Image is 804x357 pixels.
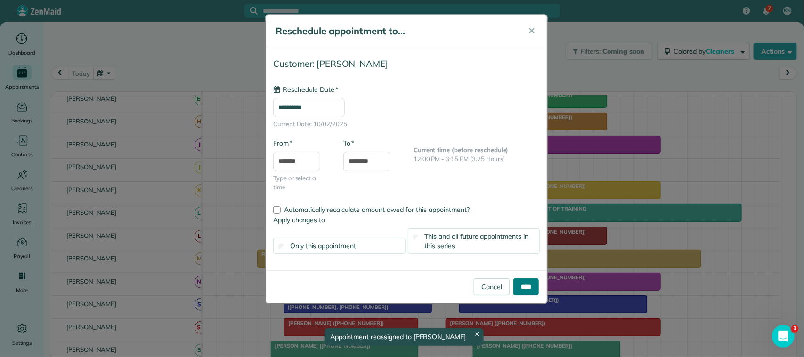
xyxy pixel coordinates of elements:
[325,328,484,346] div: Appointment reassigned to [PERSON_NAME]
[474,278,510,295] a: Cancel
[276,24,515,38] h5: Reschedule appointment to...
[414,154,540,164] p: 12:00 PM - 3:15 PM (3.25 Hours)
[273,174,329,192] span: Type or select a time
[791,325,799,333] span: 1
[425,232,529,250] span: This and all future appointments in this series
[290,242,356,250] span: Only this appointment
[284,205,470,214] span: Automatically recalculate amount owed for this appointment?
[278,243,284,250] input: Only this appointment
[772,325,795,348] iframe: Intercom live chat
[413,234,419,240] input: This and all future appointments in this series
[414,146,509,154] b: Current time (before reschedule)
[273,138,292,148] label: From
[528,25,535,36] span: ✕
[273,59,540,69] h4: Customer: [PERSON_NAME]
[273,120,540,129] span: Current Date: 10/02/2025
[273,215,540,225] label: Apply changes to
[343,138,354,148] label: To
[273,85,338,94] label: Reschedule Date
